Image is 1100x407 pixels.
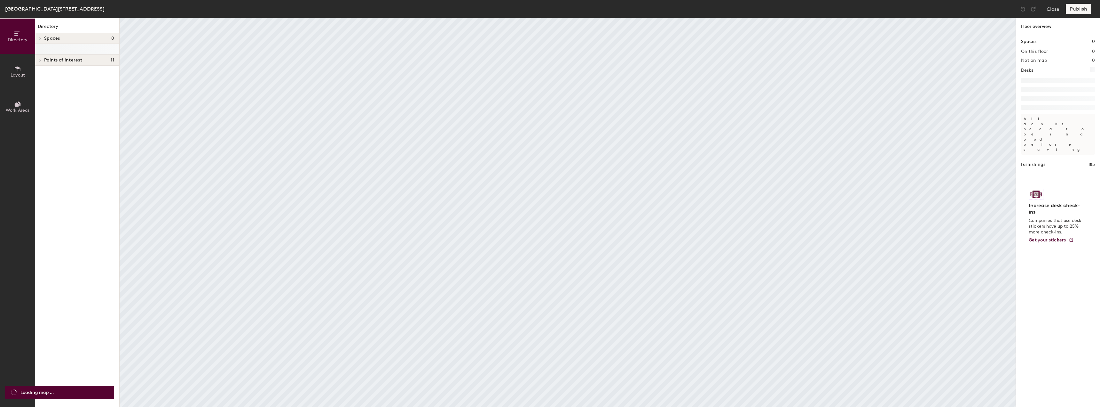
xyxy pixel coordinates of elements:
[44,36,60,41] span: Spaces
[1021,49,1048,54] h2: On this floor
[44,58,82,63] span: Points of interest
[111,36,114,41] span: 0
[1092,38,1095,45] h1: 0
[20,389,54,396] span: Loading map ...
[1021,114,1095,155] p: All desks need to be in a pod before saving
[1021,38,1036,45] h1: Spaces
[1021,67,1033,74] h1: Desks
[1029,218,1083,235] p: Companies that use desk stickers have up to 25% more check-ins.
[1047,4,1059,14] button: Close
[1029,189,1043,200] img: Sticker logo
[1092,49,1095,54] h2: 0
[1088,161,1095,168] h1: 185
[1029,238,1074,243] a: Get your stickers
[120,18,1016,407] canvas: Map
[1029,237,1066,243] span: Get your stickers
[1030,6,1036,12] img: Redo
[5,5,105,13] div: [GEOGRAPHIC_DATA][STREET_ADDRESS]
[111,58,114,63] span: 11
[6,108,29,113] span: Work Areas
[1021,58,1047,63] h2: Not on map
[1029,202,1083,215] h4: Increase desk check-ins
[1092,58,1095,63] h2: 0
[1021,161,1045,168] h1: Furnishings
[35,23,119,33] h1: Directory
[8,37,27,43] span: Directory
[1020,6,1026,12] img: Undo
[1016,18,1100,33] h1: Floor overview
[11,72,25,78] span: Layout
